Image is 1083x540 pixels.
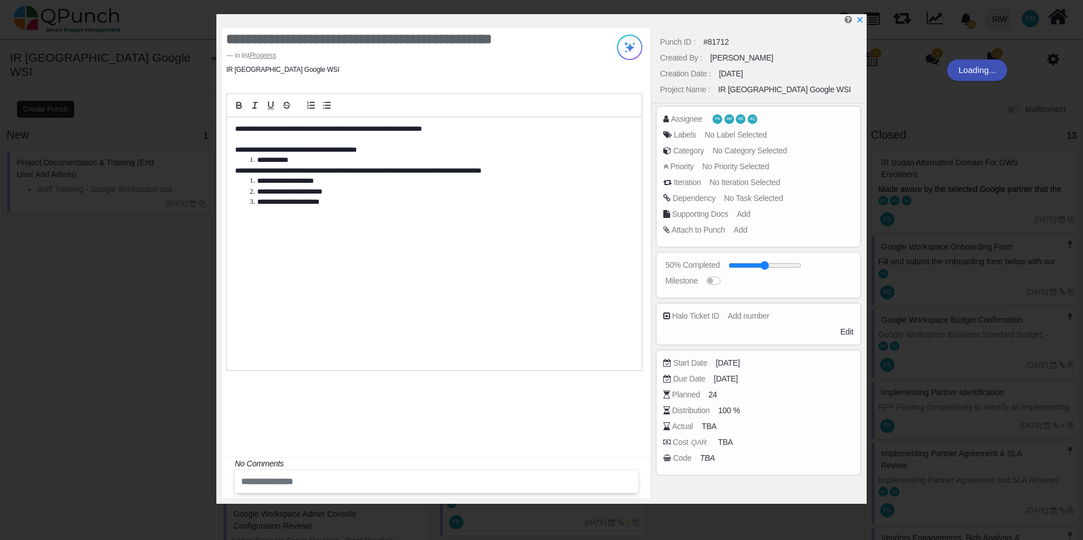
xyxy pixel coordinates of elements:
[856,16,864,24] svg: x
[947,59,1007,81] div: Loading...
[226,65,339,75] li: IR [GEOGRAPHIC_DATA] Google WSI
[234,459,283,468] i: No Comments
[845,15,852,24] i: Edit Punch
[856,15,864,24] a: x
